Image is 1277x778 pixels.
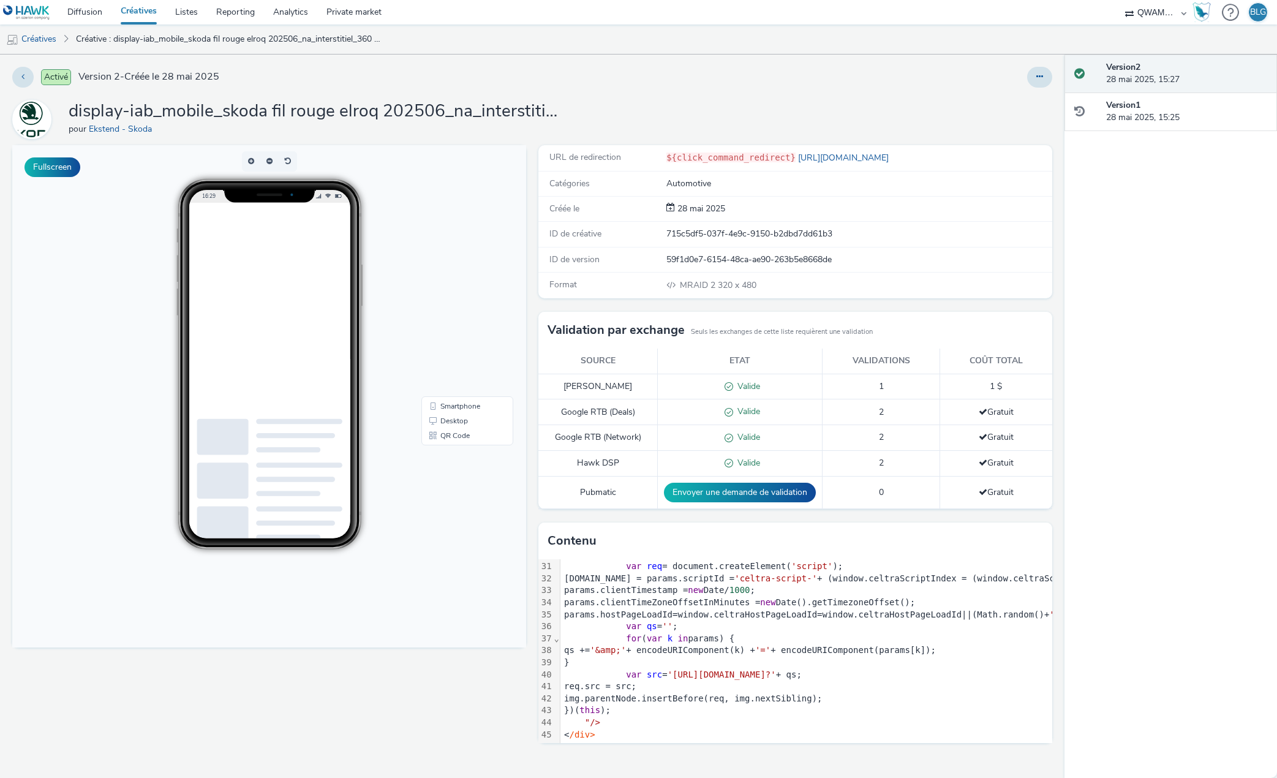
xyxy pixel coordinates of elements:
div: 31 [538,561,554,573]
span: Catégories [549,178,590,189]
span: k [668,633,672,643]
span: qs [647,621,657,631]
span: URL de redirection [549,151,621,163]
button: Fullscreen [24,157,80,177]
th: Validations [823,349,940,374]
div: 39 [538,657,554,669]
td: Hawk DSP [538,451,658,477]
div: Création 28 mai 2025, 15:25 [675,203,725,215]
span: for [626,633,641,643]
span: pour [69,123,89,135]
div: BLG [1250,3,1266,21]
span: '' [1049,610,1060,619]
span: Valide [733,431,760,443]
span: Version 2 - Créée le 28 mai 2025 [78,70,219,84]
img: Ekstend - Skoda [14,102,50,137]
span: 28 mai 2025 [675,203,725,214]
span: Format [549,279,577,290]
div: 715c5df5-037f-4e9c-9150-b2dbd7dd61b3 [666,228,1050,240]
span: ID de version [549,254,600,265]
a: Créative : display-iab_mobile_skoda fil rouge elroq 202506_na_interstitiel_360 car view [70,25,389,54]
span: '=' [755,645,770,655]
span: Activé [41,69,71,85]
span: QR Code [428,287,458,294]
span: Desktop [428,272,456,279]
div: 33 [538,584,554,597]
span: 2 [879,431,884,443]
div: 42 [538,693,554,705]
div: 59f1d0e7-6154-48ca-ae90-263b5e8668de [666,254,1050,266]
small: Seuls les exchanges de cette liste requièrent une validation [691,327,873,337]
span: ID de créative [549,228,601,240]
span: urldecode [951,550,998,559]
span: 1 $ [990,380,1002,392]
span: Gratuit [979,406,1014,418]
td: Google RTB (Deals) [538,399,658,425]
span: Gratuit [979,486,1014,498]
div: 38 [538,644,554,657]
span: "/> [585,717,600,727]
a: [URL][DOMAIN_NAME] [796,152,894,164]
div: 34 [538,597,554,609]
div: 32 [538,573,554,585]
span: src [647,670,662,679]
div: 28 mai 2025, 15:27 [1106,61,1267,86]
span: in [678,633,688,643]
span: 2 [879,406,884,418]
span: Smartphone [428,257,468,265]
div: 45 [538,729,554,741]
span: Valide [733,457,760,469]
span: MRAID 2 [680,279,718,291]
img: mobile [6,34,18,46]
th: Etat [658,349,823,374]
a: Ekstend - Skoda [89,123,157,135]
button: Envoyer une demande de validation [664,483,816,502]
span: 1000 [729,585,750,595]
div: 37 [538,633,554,645]
a: Hawk Academy [1192,2,1216,22]
div: Automotive [666,178,1050,190]
span: Fold line [554,633,560,643]
span: /div> [569,730,595,739]
span: var [889,550,905,559]
span: var [647,633,662,643]
span: var [626,670,641,679]
strong: Version 2 [1106,61,1140,73]
h3: Validation par exchange [548,321,685,339]
td: [PERSON_NAME] [538,374,658,399]
span: n [868,550,873,559]
div: 44 [538,717,554,729]
div: 40 [538,669,554,681]
span: '' [662,621,672,631]
td: Pubmatic [538,476,658,508]
span: req [647,561,662,571]
li: Desktop [412,268,499,283]
li: QR Code [412,283,499,298]
div: Hawk Academy [1192,2,1211,22]
img: undefined Logo [3,5,50,20]
span: '[URL][DOMAIN_NAME]?' [668,670,776,679]
span: 'celtra-script-' [734,573,817,583]
span: Valide [733,380,760,392]
span: var [626,561,641,571]
h3: Contenu [548,532,597,550]
h1: display-iab_mobile_skoda fil rouge elroq 202506_na_interstitiel_360 car view [69,100,559,123]
th: Coût total [940,349,1052,374]
td: Google RTB (Network) [538,425,658,451]
span: this [579,705,600,715]
span: Créée le [549,203,579,214]
th: Source [538,349,658,374]
code: ${click_command_redirect} [666,153,796,162]
div: 43 [538,704,554,717]
span: var [626,621,641,631]
span: 'script' [791,561,832,571]
span: function [822,550,863,559]
span: 320 x 480 [679,279,756,291]
span: 1 [879,380,884,392]
span: Gratuit [979,457,1014,469]
span: Valide [733,406,760,417]
li: Smartphone [412,254,499,268]
div: 41 [538,681,554,693]
div: 35 [538,609,554,621]
span: Gratuit [979,431,1014,443]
